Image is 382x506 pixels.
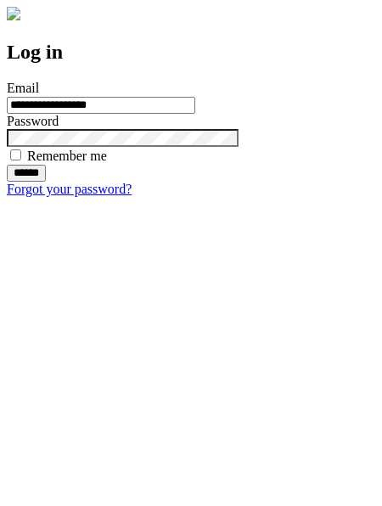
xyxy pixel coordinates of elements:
[7,114,59,128] label: Password
[7,81,39,95] label: Email
[27,149,107,163] label: Remember me
[7,182,132,196] a: Forgot your password?
[7,7,20,20] img: logo-4e3dc11c47720685a147b03b5a06dd966a58ff35d612b21f08c02c0306f2b779.png
[7,41,375,64] h2: Log in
